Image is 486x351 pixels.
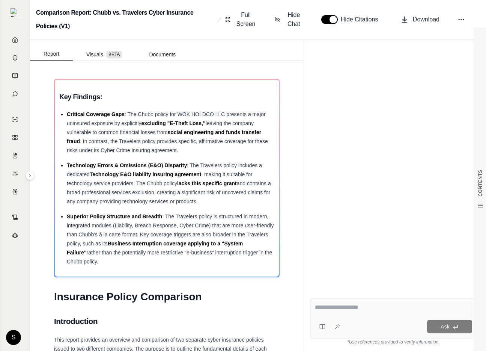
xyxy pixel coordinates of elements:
h1: Insurance Policy Comparison [54,286,280,307]
span: Technology E&O liability insuring agreement [90,171,202,177]
span: Technology Errors & Omissions (E&O) Disparity [67,162,187,168]
span: , making it suitable for technology service providers. The Chubb policy [67,171,253,186]
h2: Introduction [54,313,280,329]
span: Critical Coverage Gaps [67,111,125,117]
button: Ask [427,320,472,333]
a: Documents Vault [2,50,28,66]
span: Hide Citations [341,15,383,24]
a: Chat [2,86,28,102]
span: : The Travelers policy includes a dedicated [67,162,262,177]
span: Business Interruption coverage applying to a "System Failure" [67,241,243,256]
a: Contract Analysis [2,209,28,225]
span: Download [413,15,439,24]
button: Expand sidebar [26,171,35,180]
span: and contains a broad professional services exclusion, creating a significant risk of uncovered cl... [67,180,271,204]
button: Documents [135,48,189,61]
a: Home [2,32,28,48]
a: Coverage Table [2,183,28,200]
button: Full Screen [222,8,259,32]
span: Superior Policy Structure and Breadth [67,213,162,219]
span: Ask [441,324,449,330]
span: rather than the potentially more restrictive "e-business" interruption trigger in the Chubb policy. [67,250,272,265]
a: Policy Comparisons [2,129,28,146]
a: Single Policy [2,111,28,128]
img: Expand sidebar [11,8,20,17]
span: : The Chubb policy for WOK HOLDCO LLC presents a major uninsured exposure by explicitly [67,111,266,126]
span: excluding "E-Theft Loss," [141,120,205,126]
span: Full Screen [235,11,257,29]
span: BETA [106,51,122,58]
div: *Use references provided to verify information. [310,339,477,345]
span: : The Travelers policy is structured in modern, integrated modules (Liability, Breach Response, C... [67,213,274,247]
button: Visuals [73,48,135,61]
span: Hide Chat [284,11,303,29]
span: lacks this specific grant [177,180,237,186]
button: Hide Chat [272,8,306,32]
a: Claim Coverage [2,147,28,164]
span: . In contrast, the Travelers policy provides specific, affirmative coverage for these risks under... [67,138,268,153]
a: Prompt Library [2,68,28,84]
button: Report [30,48,73,61]
div: S [6,330,21,345]
h2: Comparison Report: Chubb vs. Travelers Cyber Insurance Policies (V1) [36,6,214,33]
h3: Key Findings: [59,90,274,104]
button: Download [398,12,442,27]
a: Custom Report [2,165,28,182]
a: Legal Search Engine [2,227,28,244]
span: CONTENTS [477,170,483,197]
button: Expand sidebar [8,5,23,20]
